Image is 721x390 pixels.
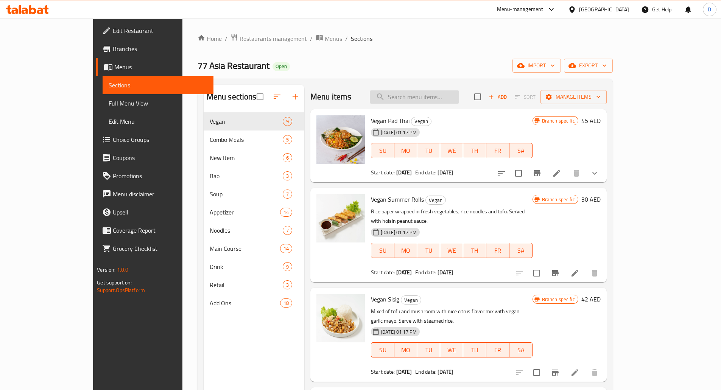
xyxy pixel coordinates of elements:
span: SU [374,245,391,256]
span: 3 [283,172,292,180]
button: FR [486,342,509,357]
span: Select section first [510,91,540,103]
div: Appetizer [210,208,280,217]
span: 3 [283,281,292,289]
span: Select section [470,89,486,105]
span: Vegan [210,117,283,126]
span: Vegan Summer Rolls [371,194,424,205]
span: Full Menu View [109,99,207,108]
a: Full Menu View [103,94,213,112]
span: Vegan [426,196,445,205]
a: Grocery Checklist [96,239,213,258]
a: Edit menu item [552,169,561,178]
span: Menu disclaimer [113,190,207,199]
span: MO [397,345,414,356]
a: Edit menu item [570,368,579,377]
div: items [283,117,292,126]
button: TH [463,342,486,357]
button: sort-choices [492,164,511,182]
span: SU [374,345,391,356]
button: Add [486,91,510,103]
span: Restaurants management [240,34,307,43]
span: 9 [283,118,292,125]
li: / [225,34,227,43]
span: Edit Restaurant [113,26,207,35]
button: TH [463,143,486,158]
span: Add Ons [210,298,280,308]
div: [GEOGRAPHIC_DATA] [579,5,629,14]
div: Vegan9 [204,112,304,131]
button: Branch-specific-item [546,364,564,382]
button: delete [586,364,604,382]
a: Support.OpsPlatform [97,285,145,295]
div: items [283,135,292,144]
b: [DATE] [438,168,453,177]
span: Promotions [113,171,207,180]
button: MO [394,143,417,158]
span: Menus [114,62,207,71]
button: import [512,59,561,73]
div: New Item6 [204,149,304,167]
button: TU [417,342,440,357]
a: Edit menu item [570,269,579,278]
span: Select to update [529,265,545,281]
span: Start date: [371,168,395,177]
span: SA [512,245,529,256]
button: SU [371,243,394,258]
span: Main Course [210,244,280,253]
span: Coverage Report [113,226,207,235]
span: SU [374,145,391,156]
p: Mixed of tofu and mushroom with nice citrus flavor mix with vegan garlic mayo. Serve with steamed... [371,307,533,326]
span: 5 [283,136,292,143]
div: Main Course14 [204,239,304,258]
span: export [570,61,607,70]
span: Add item [486,91,510,103]
span: Start date: [371,267,395,277]
b: [DATE] [396,168,412,177]
span: Select to update [529,365,545,381]
button: Branch-specific-item [528,164,546,182]
span: Sections [109,81,207,90]
div: Menu-management [497,5,543,14]
button: delete [586,264,604,282]
div: Soup7 [204,185,304,203]
span: Start date: [371,367,395,377]
span: Add [487,93,508,101]
span: Branch specific [539,296,578,303]
button: FR [486,243,509,258]
button: SU [371,342,394,357]
a: Menus [96,58,213,76]
span: 18 [280,300,292,307]
span: Choice Groups [113,135,207,144]
a: Coverage Report [96,221,213,239]
span: D [708,5,711,14]
img: Vegan Sisig [316,294,365,342]
div: Vegan [411,117,431,126]
span: [DATE] 01:17 PM [378,328,420,336]
div: Combo Meals5 [204,131,304,149]
span: TU [420,245,437,256]
h6: 45 AED [581,115,601,126]
div: Drink [210,262,283,271]
li: / [345,34,348,43]
span: Vegan Sisig [371,294,399,305]
span: Sort sections [268,88,286,106]
a: Upsell [96,203,213,221]
span: New Item [210,153,283,162]
a: Edit Restaurant [96,22,213,40]
h2: Menu sections [207,91,257,103]
span: 6 [283,154,292,162]
span: TH [466,345,483,356]
span: TH [466,145,483,156]
input: search [370,90,459,104]
span: Retail [210,280,283,289]
nav: breadcrumb [198,34,613,44]
a: Menu disclaimer [96,185,213,203]
span: Soup [210,190,283,199]
span: Menus [325,34,342,43]
span: 77 Asia Restaurant [198,57,269,74]
div: Vegan [425,196,446,205]
span: Bao [210,171,283,180]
